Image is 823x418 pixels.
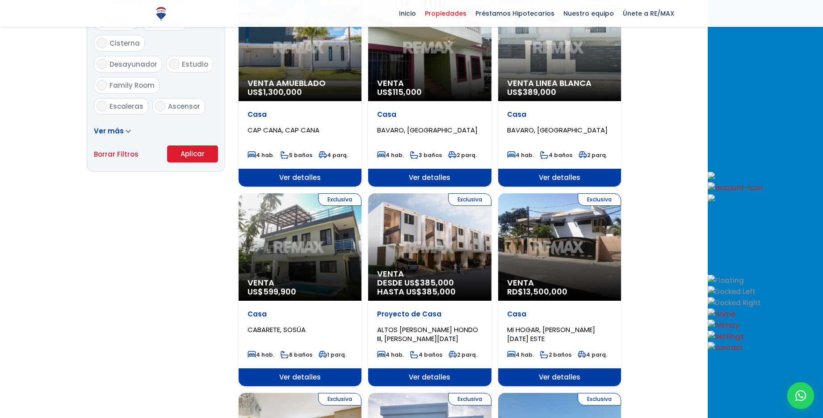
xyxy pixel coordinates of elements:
[420,277,454,288] span: 385,000
[368,368,491,386] span: Ver detalles
[153,6,169,21] img: Logo de REMAX
[94,126,131,136] a: Ver más
[708,172,715,179] img: sas-logo.svg
[168,102,200,111] span: Ascensor
[498,368,621,386] span: Ver detalles
[248,310,353,319] p: Casa
[377,125,478,135] span: BAVARO, [GEOGRAPHIC_DATA]
[578,351,607,358] span: 4 parq.
[523,86,556,98] span: 389,000
[248,151,274,159] span: 4 hab.
[579,151,607,159] span: 2 parq.
[281,351,312,358] span: 6 baños
[448,151,477,159] span: 2 parq.
[248,351,274,358] span: 4 hab.
[507,79,612,88] span: Venta Linea Blanca
[420,7,471,20] span: Propiedades
[94,126,124,136] span: Ver más
[248,86,302,98] span: US$
[708,342,743,353] img: Contact
[708,194,715,201] img: exticon.png
[377,310,482,319] p: Proyecto de Casa
[263,86,302,98] span: 1,300,000
[507,325,595,343] span: MI HOGAR, [PERSON_NAME][DATE] ESTE
[393,86,422,98] span: 115,000
[708,275,744,286] img: Floating
[448,193,491,206] span: Exclusiva
[578,393,621,405] span: Exclusiva
[263,286,296,297] span: 599,900
[239,169,361,187] span: Ver detalles
[507,310,612,319] p: Casa
[708,297,761,308] img: Docked Right
[422,286,456,297] span: 385,000
[708,182,763,193] img: account-icon
[248,286,296,297] span: US$
[248,79,353,88] span: Venta Amueblado
[155,101,166,111] input: Ascensor
[318,393,361,405] span: Exclusiva
[449,351,477,358] span: 2 parq.
[377,278,482,296] span: DESDE US$
[97,101,107,111] input: Escaleras
[319,151,348,159] span: 4 parq.
[109,60,157,69] span: Desayunador
[248,325,306,334] span: CABARETE, SOSÚA
[182,60,208,69] span: Estudio
[318,193,361,206] span: Exclusiva
[498,169,621,187] span: Ver detalles
[239,368,361,386] span: Ver detalles
[97,59,107,69] input: Desayunador
[97,38,107,48] input: Cisterna
[507,125,608,135] span: BAVARO, [GEOGRAPHIC_DATA]
[377,110,482,119] p: Casa
[248,110,353,119] p: Casa
[523,286,567,297] span: 13,500,000
[708,286,756,297] img: Docked Left
[109,38,140,48] span: Cisterna
[377,269,482,278] span: Venta
[578,193,621,206] span: Exclusiva
[368,193,491,386] a: Exclusiva Venta DESDE US$385,000 HASTA US$385,000 Proyecto de Casa ALTOS [PERSON_NAME] HONDO III,...
[507,351,534,358] span: 4 hab.
[109,102,143,111] span: Escaleras
[97,80,107,90] input: Family Room
[377,86,422,98] span: US$
[377,79,482,88] span: Venta
[559,7,618,20] span: Nuestro equipo
[507,278,612,287] span: Venta
[377,287,482,296] span: HASTA US$
[448,393,491,405] span: Exclusiva
[94,149,139,160] a: Borrar Filtros
[540,351,571,358] span: 2 baños
[239,193,361,386] a: Exclusiva Venta US$599,900 Casa CABARETE, SOSÚA 4 hab. 6 baños 1 parq. Ver detalles
[368,169,491,187] span: Ver detalles
[319,351,346,358] span: 1 parq.
[540,151,572,159] span: 4 baños
[471,7,559,20] span: Préstamos Hipotecarios
[410,351,442,358] span: 4 baños
[708,320,739,331] img: History
[281,151,312,159] span: 5 baños
[248,125,319,135] span: CAP CANA, CAP CANA
[395,7,420,20] span: Inicio
[167,145,218,162] button: Aplicar
[109,81,155,90] span: Family Room
[248,278,353,287] span: Venta
[410,151,442,159] span: 3 baños
[507,110,612,119] p: Casa
[377,151,404,159] span: 4 hab.
[507,151,534,159] span: 4 hab.
[708,331,744,342] img: Settings
[169,59,180,69] input: Estudio
[618,7,679,20] span: Únete a RE/MAX
[377,351,404,358] span: 4 hab.
[507,286,567,297] span: RD$
[507,86,556,98] span: US$
[708,308,735,320] img: Home
[377,325,478,343] span: ALTOS [PERSON_NAME] HONDO III, [PERSON_NAME][DATE]
[498,193,621,386] a: Exclusiva Venta RD$13,500,000 Casa MI HOGAR, [PERSON_NAME][DATE] ESTE 4 hab. 2 baños 4 parq. Ver ...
